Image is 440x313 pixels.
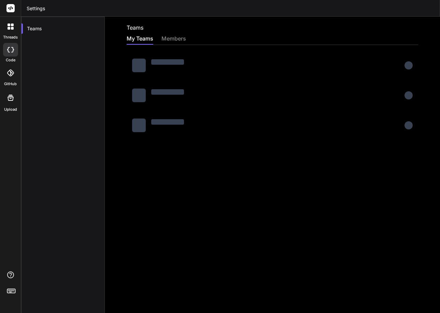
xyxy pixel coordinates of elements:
[6,57,15,63] label: code
[22,21,104,36] div: Teams
[4,81,17,87] label: GitHub
[4,107,17,112] label: Upload
[127,24,143,32] h2: Teams
[161,34,186,44] div: members
[3,34,18,40] label: threads
[127,34,153,44] div: My Teams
